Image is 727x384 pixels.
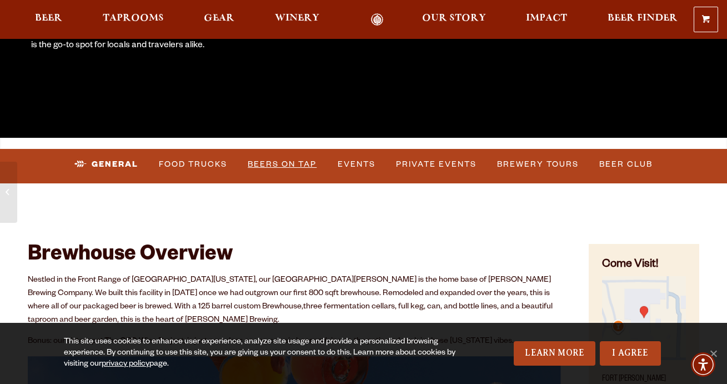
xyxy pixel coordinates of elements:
a: Private Events [392,152,481,177]
span: Gear [204,14,234,23]
a: Gear [197,13,242,26]
div: Known for our beautiful patio and striking mountain views, this brewhouse is the go-to spot for l... [31,27,315,53]
a: General [70,152,143,177]
a: Brewery Tours [493,152,583,177]
a: Beer [28,13,69,26]
span: Beer Finder [608,14,678,23]
span: Winery [275,14,319,23]
a: Beer Club [595,152,657,177]
span: Taprooms [103,14,164,23]
a: Food Trucks [154,152,232,177]
span: Our Story [422,14,486,23]
div: Accessibility Menu [691,352,715,377]
a: Beers on Tap [243,152,321,177]
a: Odell Home [357,13,398,26]
a: privacy policy [102,360,149,369]
a: Winery [268,13,327,26]
span: Impact [526,14,567,23]
a: Learn More [514,341,595,366]
h4: Come Visit! [602,257,686,273]
p: Nestled in the Front Range of [GEOGRAPHIC_DATA][US_STATE], our [GEOGRAPHIC_DATA][PERSON_NAME] is ... [28,274,561,327]
div: This site uses cookies to enhance user experience, analyze site usage and provide a personalized ... [64,337,467,370]
img: Small thumbnail of location on map [602,276,686,360]
a: Taprooms [96,13,171,26]
a: Our Story [415,13,493,26]
a: Impact [519,13,574,26]
span: Beer [35,14,62,23]
a: Beer Finder [600,13,685,26]
h2: Brewhouse Overview [28,244,561,268]
a: Events [333,152,380,177]
a: I Agree [600,341,661,366]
